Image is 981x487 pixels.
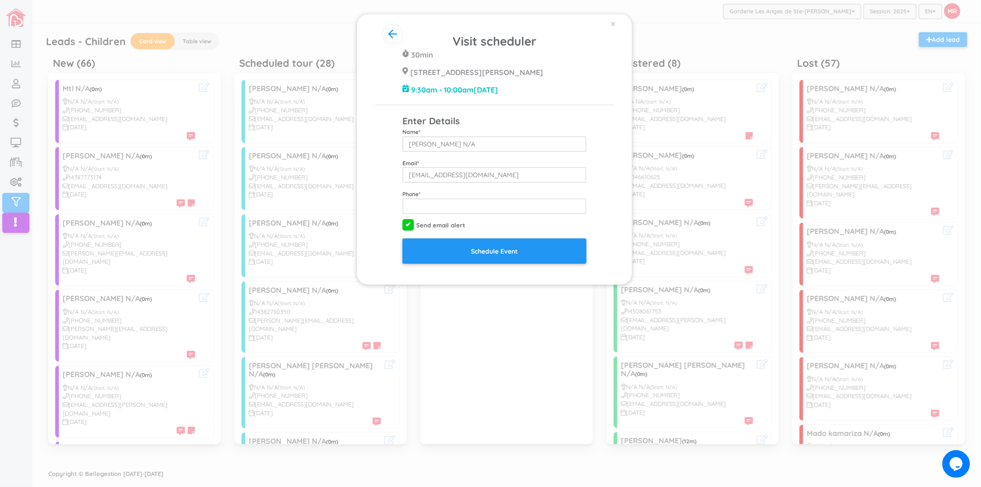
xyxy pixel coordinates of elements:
[402,128,420,136] label: Name
[411,85,498,95] span: 9:30am - 10:00am[DATE]
[375,33,614,50] div: Visit scheduler
[402,190,420,198] label: Phone
[402,159,419,167] label: Email
[942,450,972,478] iframe: chat widget
[611,19,616,29] button: Close
[402,115,460,128] div: Enter Details
[611,17,616,29] span: ×
[402,67,586,78] div: [STREET_ADDRESS][PERSON_NAME]
[402,50,586,60] div: 30min
[416,221,465,230] label: Send email alert
[402,238,586,264] input: Schedule Event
